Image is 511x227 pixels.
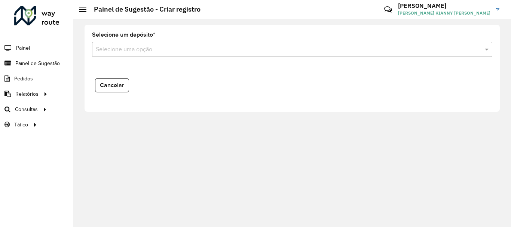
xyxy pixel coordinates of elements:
[398,2,490,9] h3: [PERSON_NAME]
[15,105,38,113] span: Consultas
[15,59,60,67] span: Painel de Sugestão
[398,10,490,16] span: [PERSON_NAME] KIANNY [PERSON_NAME]
[380,1,396,18] a: Contato Rápido
[92,30,155,39] label: Selecione um depósito
[14,75,33,83] span: Pedidos
[86,5,201,13] h2: Painel de Sugestão - Criar registro
[14,121,28,129] span: Tático
[95,78,129,92] button: Cancelar
[16,44,30,52] span: Painel
[15,90,39,98] span: Relatórios
[100,82,124,88] span: Cancelar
